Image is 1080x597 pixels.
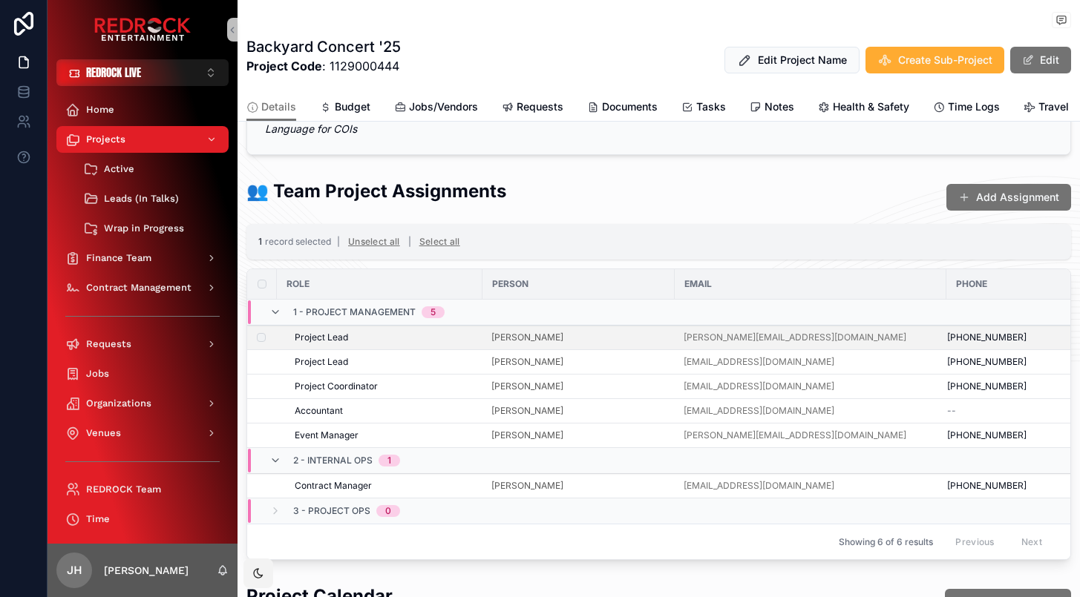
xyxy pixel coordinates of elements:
[86,104,114,116] span: Home
[684,480,834,492] a: [EMAIL_ADDRESS][DOMAIN_NAME]
[839,536,933,548] span: Showing 6 of 6 results
[385,505,391,517] div: 0
[86,282,192,294] span: Contract Management
[48,86,238,544] div: scrollable content
[56,506,229,532] a: Time
[947,380,1027,392] span: [PHONE_NUMBER]
[684,405,834,417] a: [EMAIL_ADDRESS][DOMAIN_NAME]
[818,93,909,123] a: Health & Safety
[56,96,229,123] a: Home
[491,332,563,343] a: [PERSON_NAME]
[758,53,847,67] span: Edit Project Name
[86,338,131,350] span: Requests
[86,427,121,439] span: Venues
[947,332,1027,343] span: [PHONE_NUMBER]
[933,93,1000,123] a: Time Logs
[750,93,794,123] a: Notes
[94,18,191,42] img: App logo
[258,236,262,247] span: 1
[387,455,391,466] div: 1
[431,306,436,318] div: 5
[946,184,1071,211] button: Add Assignment
[86,484,161,495] span: REDROCK Team
[295,405,343,417] span: Accountant
[491,380,563,392] a: [PERSON_NAME]
[684,356,834,368] a: [EMAIL_ADDRESS][DOMAIN_NAME]
[246,36,401,57] h1: Backyard Concert '25
[491,405,563,417] a: [PERSON_NAME]
[56,59,229,86] button: Select Button
[517,99,563,114] span: Requests
[56,126,229,153] a: Projects
[56,360,229,387] a: Jobs
[261,99,296,114] span: Details
[947,429,1027,441] span: [PHONE_NUMBER]
[86,398,151,409] span: Organizations
[295,480,372,492] span: Contract Manager
[56,390,229,417] a: Organizations
[947,480,1027,492] span: [PHONE_NUMBER]
[265,236,331,247] span: record selected
[56,535,229,562] a: Knowledge Base
[602,99,658,114] span: Documents
[898,53,992,67] span: Create Sub-Project
[394,93,478,123] a: Jobs/Vendors
[293,505,370,517] span: 3 - Project Ops
[320,93,370,123] a: Budget
[265,122,357,135] em: Language for COIs
[56,274,229,301] a: Contract Management
[86,543,165,555] span: Knowledge Base
[86,65,141,80] span: REDROCK LIVE
[56,420,229,446] a: Venues
[295,332,348,343] span: Project Lead
[414,230,465,254] button: Select all
[287,278,310,290] span: Role
[681,93,726,123] a: Tasks
[1024,93,1069,123] a: Travel
[865,47,1004,73] button: Create Sub-Project
[491,429,563,441] a: [PERSON_NAME]
[74,156,229,182] a: Active
[74,215,229,242] a: Wrap in Progress
[295,356,348,368] span: Project Lead
[104,222,184,234] span: Wrap in Progress
[684,429,906,441] a: [PERSON_NAME][EMAIL_ADDRESS][DOMAIN_NAME]
[1010,47,1071,73] button: Edit
[684,332,906,343] a: [PERSON_NAME][EMAIL_ADDRESS][DOMAIN_NAME]
[491,356,563,368] a: [PERSON_NAME]
[684,380,834,392] a: [EMAIL_ADDRESS][DOMAIN_NAME]
[491,480,563,492] a: [PERSON_NAME]
[86,513,110,525] span: Time
[104,563,189,578] p: [PERSON_NAME]
[293,306,416,318] span: 1 - Project Management
[948,99,1000,114] span: Time Logs
[56,331,229,357] a: Requests
[947,405,956,417] span: --
[409,99,478,114] span: Jobs/Vendors
[587,93,658,123] a: Documents
[1038,99,1069,114] span: Travel
[246,179,506,203] h2: 👥 Team Project Assignments
[337,236,340,247] span: |
[246,57,401,75] p: : 1129000444
[86,133,125,145] span: Projects
[104,193,179,205] span: Leads (In Talks)
[684,278,712,290] span: Email
[947,356,1027,368] span: [PHONE_NUMBER]
[293,455,373,466] span: 2 - Internal Ops
[56,245,229,271] a: Finance Team
[86,252,151,264] span: Finance Team
[295,380,378,392] span: Project Coordinator
[67,561,82,579] span: JH
[295,429,359,441] span: Event Manager
[74,185,229,212] a: Leads (In Talks)
[56,476,229,503] a: REDROCK Team
[724,47,860,73] button: Edit Project Name
[246,93,296,122] a: Details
